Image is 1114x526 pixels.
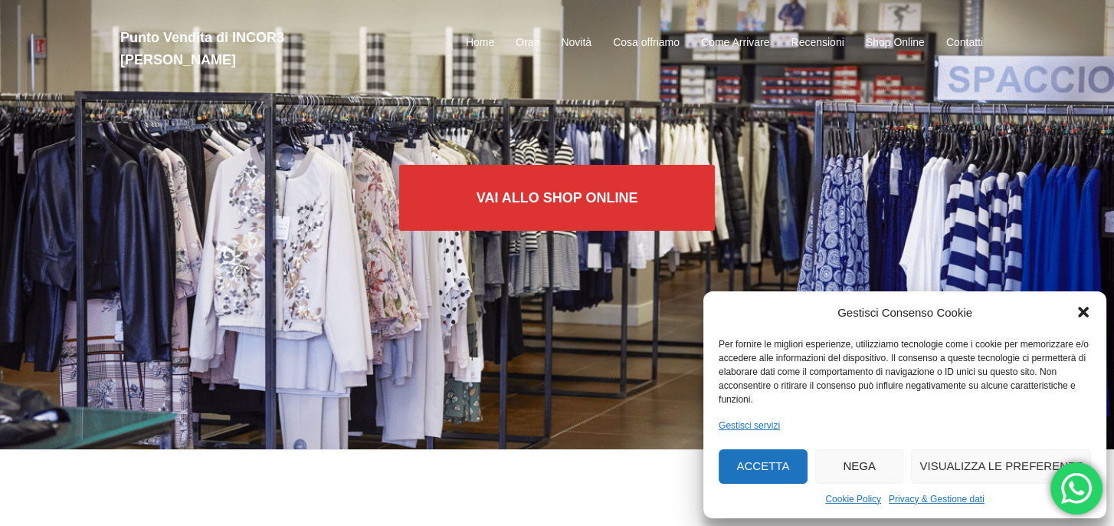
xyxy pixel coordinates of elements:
[911,449,1091,484] button: Visualizza le preferenze
[701,34,769,52] a: Come Arrivare
[815,449,904,484] button: Nega
[466,34,494,52] a: Home
[120,27,396,71] h2: Punto Vendita di INCOR3 [PERSON_NAME]
[1076,304,1091,320] div: Chiudi la finestra di dialogo
[516,34,539,52] a: Orari
[719,449,808,484] button: Accetta
[613,34,680,52] a: Cosa offriamo
[889,491,985,507] a: Privacy & Gestione dati
[719,418,780,433] a: Gestisci servizi
[399,165,716,231] a: Vai allo SHOP ONLINE
[791,34,844,52] a: Recensioni
[825,491,881,507] a: Cookie Policy
[866,34,925,52] a: Shop Online
[946,34,983,52] a: Contatti
[561,34,591,52] a: Novità
[719,337,1089,406] div: Per fornire le migliori esperienze, utilizziamo tecnologie come i cookie per memorizzare e/o acce...
[837,303,972,323] div: Gestisci Consenso Cookie
[1050,462,1103,514] div: 'Hai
